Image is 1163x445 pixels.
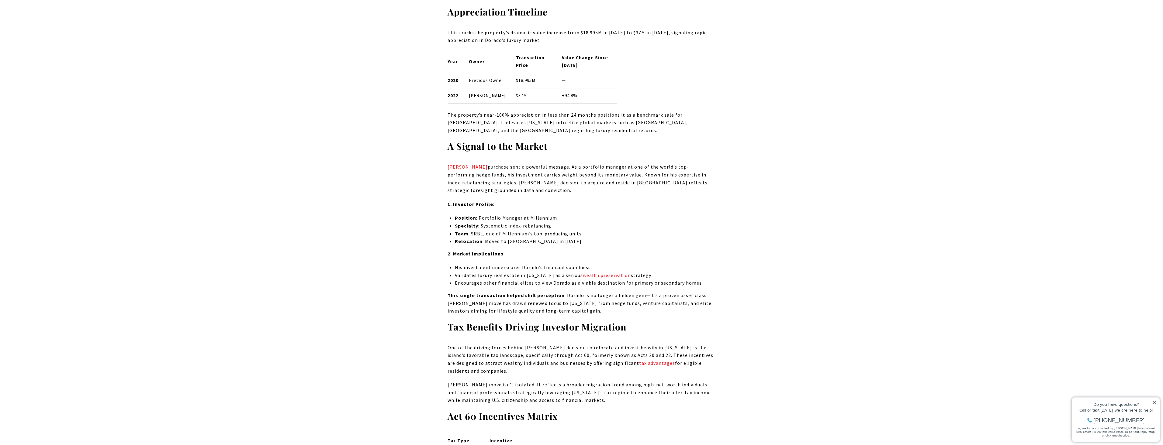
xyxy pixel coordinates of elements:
p: Previous Owner [469,77,506,84]
li: Validates luxury real estate in [US_STATE] as a serious strategy [455,272,715,279]
span: [PHONE_NUMBER] [25,29,76,35]
strong: Tax Type [448,438,469,443]
span: I agree to be contacted by [PERSON_NAME] International Real Estate PR via text, call & email. To ... [8,37,87,49]
strong: 2020 [448,77,459,83]
div: Call or text [DATE], we are here to help! [6,19,88,24]
p: $37M [516,92,552,100]
strong: A Signal to the Market [448,140,548,152]
strong: 1. Investor Profile [448,201,493,207]
p: [PERSON_NAME] move isn’t isolated. It reflects a broader migration trend among high-net-worth ind... [448,381,716,404]
p: purchase sent a powerful message. As a portfolio manager at one of the world’s top-performing hed... [448,163,716,194]
strong: Tax Benefits Driving Investor Migration [448,321,626,333]
a: Glen Scheinberg’s - open in a new tab [448,164,488,170]
p: : [448,200,716,208]
strong: 2. Market Implications [448,251,504,257]
strong: Incentive [490,438,512,443]
strong: Owner [469,59,485,64]
p: +94.8% [562,92,617,100]
p: This tracks the property’s dramatic value increase from $18.995M in [DATE] to $37M in [DATE], sig... [448,29,716,44]
p: — [562,77,617,84]
li: His investment underscores Dorado’s financial soundness. [455,264,715,272]
strong: Team [455,231,469,237]
strong: Position [455,215,476,221]
div: Do you have questions? [6,14,88,18]
p: [PERSON_NAME] [469,92,506,100]
strong: Specialty [455,223,478,229]
a: tax advantages - open in a new tab [639,360,675,366]
strong: Value Change Since [DATE] [562,55,608,68]
strong: Year [448,59,458,64]
strong: Transaction Price [516,55,545,68]
p: $18.995M [516,77,552,84]
a: wealth preservation - open in a new tab [583,272,631,278]
p: : [448,250,716,258]
strong: Relocation [455,238,483,244]
p: The property’s near-100% appreciation in less than 24 months positions it as a benchmark sale for... [448,111,716,135]
li: : SRBL, one of Millennium’s top-producing units [455,230,715,238]
li: : Portfolio Manager at Millennium [455,214,715,222]
li: Encourages other financial elites to view Dorado as a viable destination for primary or secondary... [455,279,715,287]
strong: This single transaction helped shift perception [448,292,565,298]
p: : Dorado is no longer a hidden gem—it’s a proven asset class. [PERSON_NAME] move has drawn renewe... [448,292,716,315]
strong: 2022 [448,93,459,98]
li: : Moved to [GEOGRAPHIC_DATA] in [DATE] [455,238,715,245]
p: One of the driving forces behind [PERSON_NAME] decision to relocate and invest heavily in [US_STA... [448,344,716,375]
li: : Systematic index-rebalancing [455,222,715,230]
strong: Appreciation Timeline [448,6,548,18]
strong: Act 60 Incentives Matrix [448,410,558,422]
